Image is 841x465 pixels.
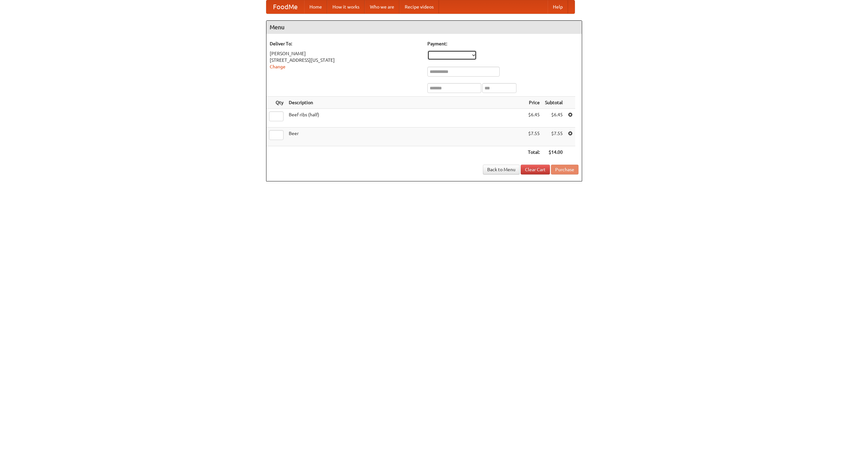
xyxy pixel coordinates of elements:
[286,109,525,128] td: Beef ribs (half)
[399,0,439,13] a: Recipe videos
[270,40,421,47] h5: Deliver To:
[266,0,304,13] a: FoodMe
[365,0,399,13] a: Who we are
[270,57,421,63] div: [STREET_ADDRESS][US_STATE]
[525,146,542,158] th: Total:
[542,128,565,146] td: $7.55
[521,165,550,174] a: Clear Cart
[304,0,327,13] a: Home
[286,97,525,109] th: Description
[270,50,421,57] div: [PERSON_NAME]
[542,109,565,128] td: $6.45
[266,97,286,109] th: Qty
[551,165,579,174] button: Purchase
[548,0,568,13] a: Help
[286,128,525,146] td: Beer
[483,165,520,174] a: Back to Menu
[542,97,565,109] th: Subtotal
[525,109,542,128] td: $6.45
[270,64,285,69] a: Change
[266,21,582,34] h4: Menu
[525,128,542,146] td: $7.55
[427,40,579,47] h5: Payment:
[525,97,542,109] th: Price
[542,146,565,158] th: $14.00
[327,0,365,13] a: How it works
